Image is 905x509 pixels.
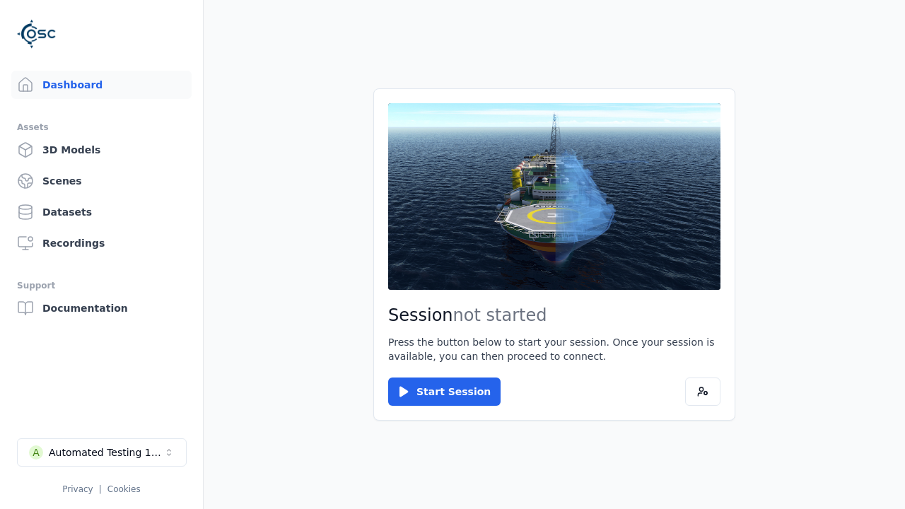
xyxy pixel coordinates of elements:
div: Assets [17,119,186,136]
button: Start Session [388,378,501,406]
a: Scenes [11,167,192,195]
span: not started [453,305,547,325]
a: Cookies [107,484,141,494]
a: Datasets [11,198,192,226]
span: | [99,484,102,494]
div: A [29,445,43,460]
div: Automated Testing 1 - Playwright [49,445,163,460]
a: 3D Models [11,136,192,164]
a: Recordings [11,229,192,257]
p: Press the button below to start your session. Once your session is available, you can then procee... [388,335,720,363]
div: Support [17,277,186,294]
a: Documentation [11,294,192,322]
a: Privacy [62,484,93,494]
a: Dashboard [11,71,192,99]
h2: Session [388,304,720,327]
button: Select a workspace [17,438,187,467]
img: Logo [17,14,57,54]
